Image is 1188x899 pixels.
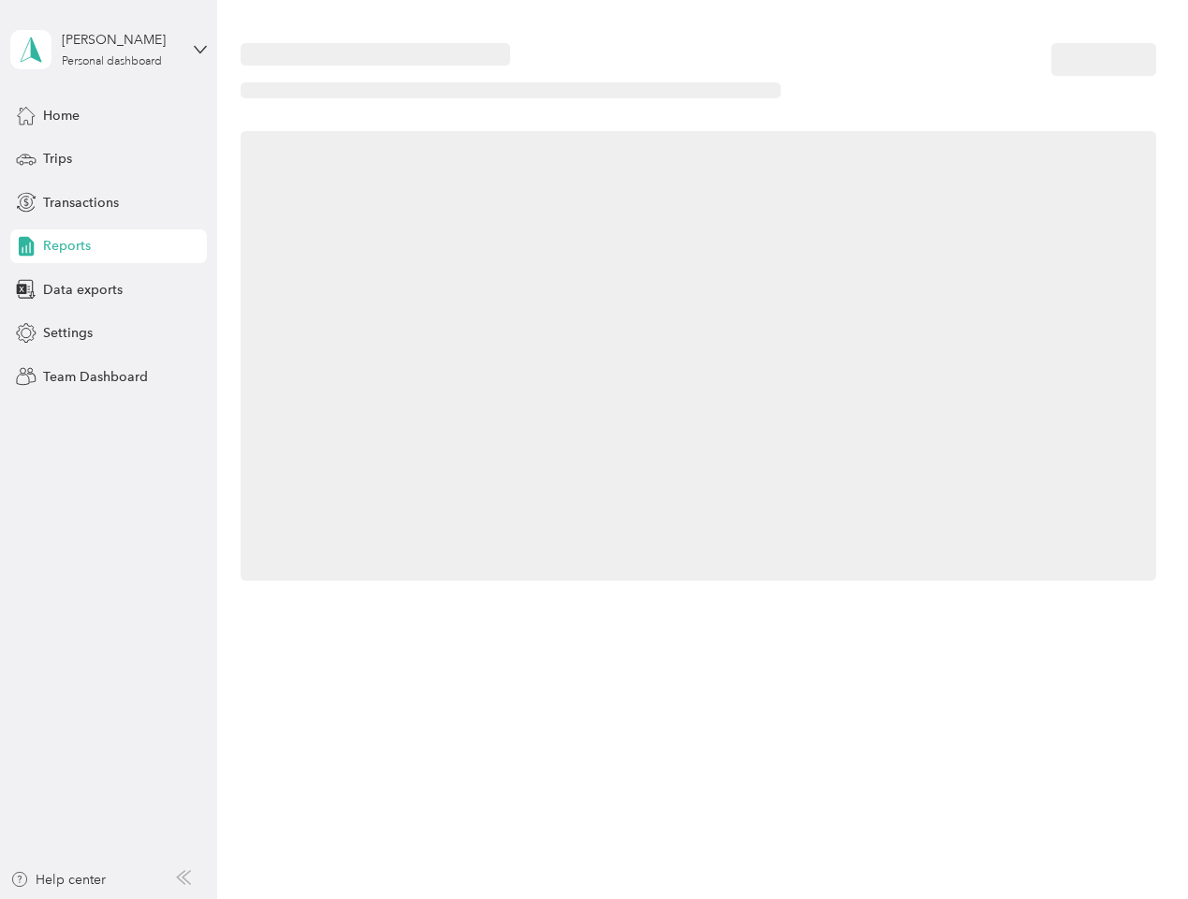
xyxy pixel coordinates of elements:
[1083,794,1188,899] iframe: Everlance-gr Chat Button Frame
[43,193,119,213] span: Transactions
[43,367,148,387] span: Team Dashboard
[43,323,93,343] span: Settings
[43,236,91,256] span: Reports
[62,56,162,67] div: Personal dashboard
[62,30,179,50] div: [PERSON_NAME]
[43,280,123,300] span: Data exports
[43,149,72,169] span: Trips
[10,870,106,890] button: Help center
[43,106,80,125] span: Home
